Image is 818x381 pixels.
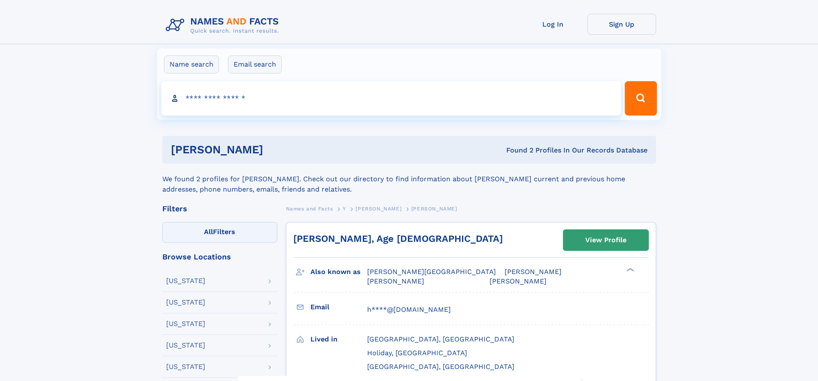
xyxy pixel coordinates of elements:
[162,205,277,213] div: Filters
[171,144,385,155] h1: [PERSON_NAME]
[411,206,457,212] span: [PERSON_NAME]
[356,203,401,214] a: [PERSON_NAME]
[204,228,213,236] span: All
[166,320,205,327] div: [US_STATE]
[356,206,401,212] span: [PERSON_NAME]
[625,81,657,116] button: Search Button
[587,14,656,35] a: Sign Up
[343,203,346,214] a: Y
[164,55,219,73] label: Name search
[162,164,656,195] div: We found 2 profiles for [PERSON_NAME]. Check out our directory to find information about [PERSON_...
[505,268,562,276] span: [PERSON_NAME]
[228,55,282,73] label: Email search
[490,277,547,285] span: [PERSON_NAME]
[367,349,467,357] span: Holiday, [GEOGRAPHIC_DATA]
[286,203,333,214] a: Names and Facts
[310,332,367,347] h3: Lived in
[367,268,496,276] span: [PERSON_NAME][GEOGRAPHIC_DATA]
[343,206,346,212] span: Y
[166,277,205,284] div: [US_STATE]
[310,300,367,314] h3: Email
[519,14,587,35] a: Log In
[310,265,367,279] h3: Also known as
[563,230,648,250] a: View Profile
[162,14,286,37] img: Logo Names and Facts
[162,222,277,243] label: Filters
[166,363,205,370] div: [US_STATE]
[162,253,277,261] div: Browse Locations
[166,299,205,306] div: [US_STATE]
[161,81,621,116] input: search input
[385,146,648,155] div: Found 2 Profiles In Our Records Database
[367,335,514,343] span: [GEOGRAPHIC_DATA], [GEOGRAPHIC_DATA]
[367,363,514,371] span: [GEOGRAPHIC_DATA], [GEOGRAPHIC_DATA]
[585,230,626,250] div: View Profile
[367,277,424,285] span: [PERSON_NAME]
[624,267,635,273] div: ❯
[166,342,205,349] div: [US_STATE]
[293,233,503,244] a: [PERSON_NAME], Age [DEMOGRAPHIC_DATA]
